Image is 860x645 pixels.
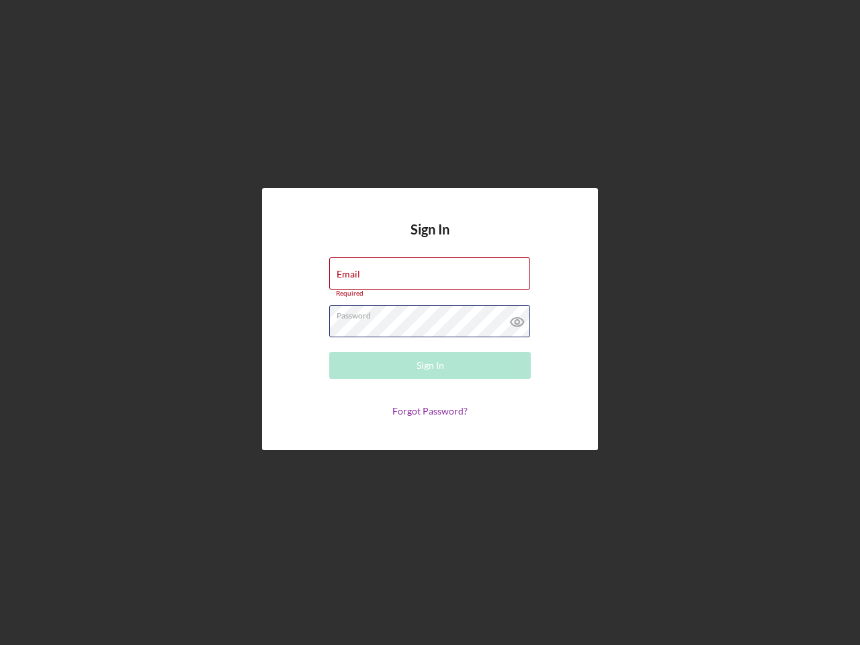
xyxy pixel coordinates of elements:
h4: Sign In [411,222,449,257]
button: Sign In [329,352,531,379]
label: Email [337,269,360,279]
div: Sign In [417,352,444,379]
div: Required [329,290,531,298]
a: Forgot Password? [392,405,468,417]
label: Password [337,306,530,320]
